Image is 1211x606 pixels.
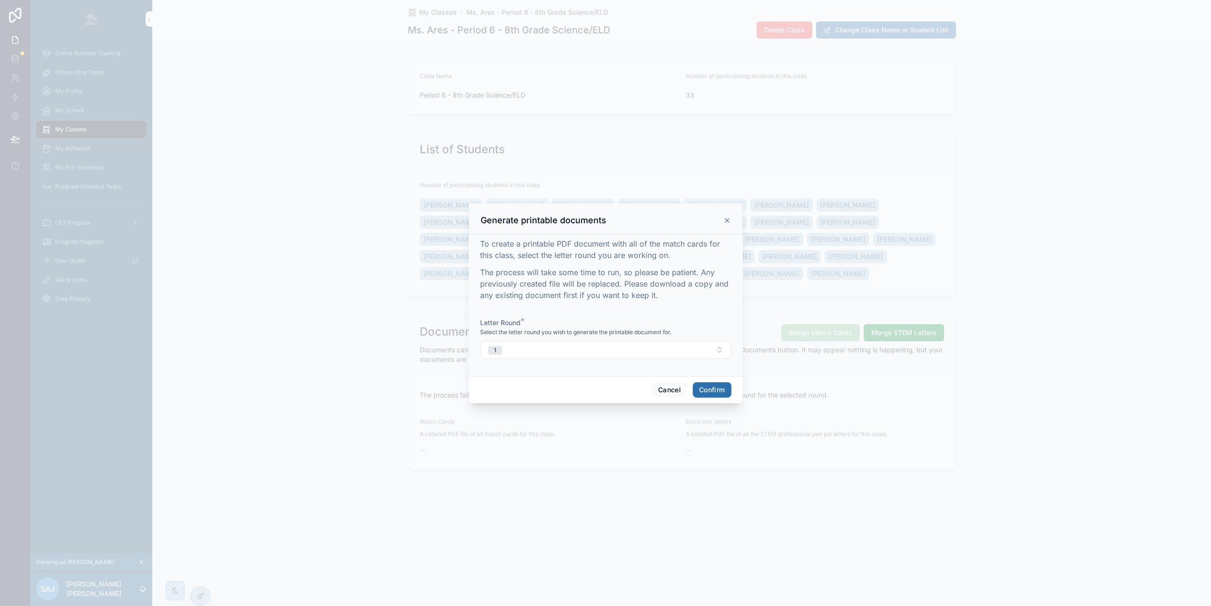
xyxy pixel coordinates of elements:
div: 1 [494,346,496,355]
button: Confirm [693,382,731,397]
h3: Generate printable documents [481,215,606,226]
button: Select Button [480,341,731,359]
p: The process will take some time to run, so please be patient. Any previously created file will be... [480,267,731,301]
button: Cancel [652,382,687,397]
span: Letter Round [480,318,521,327]
span: Select the letter round you wish to generate the printable document for. [480,328,671,336]
p: To create a printable PDF document with all of the match cards for this class, select the letter ... [480,238,731,261]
